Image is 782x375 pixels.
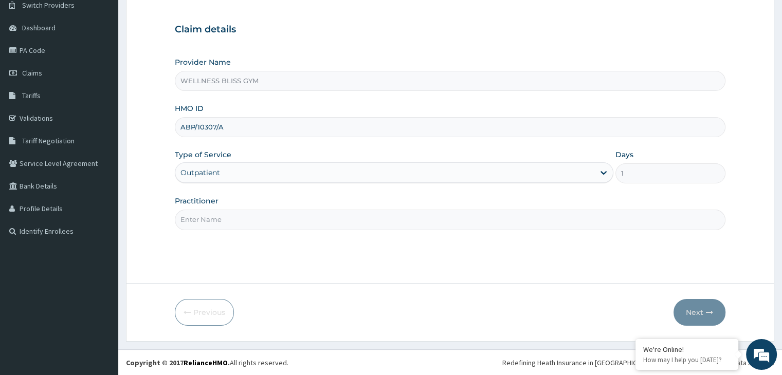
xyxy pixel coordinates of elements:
label: Practitioner [175,196,219,206]
span: We're online! [60,119,142,222]
span: Tariff Negotiation [22,136,75,145]
p: How may I help you today? [643,355,731,364]
strong: Copyright © 2017 . [126,358,230,367]
button: Next [674,299,725,326]
h3: Claim details [175,24,725,35]
a: RelianceHMO [184,358,228,367]
label: HMO ID [175,103,204,114]
span: Switch Providers [22,1,75,10]
label: Days [615,149,633,160]
input: Enter HMO ID [175,117,725,137]
span: Dashboard [22,23,56,32]
input: Enter Name [175,210,725,230]
div: Chat with us now [53,58,173,71]
span: Tariffs [22,91,41,100]
div: Minimize live chat window [169,5,193,30]
label: Provider Name [175,57,231,67]
button: Previous [175,299,234,326]
textarea: Type your message and hit 'Enter' [5,259,196,295]
label: Type of Service [175,149,231,160]
div: We're Online! [643,345,731,354]
img: d_794563401_company_1708531726252_794563401 [19,51,42,77]
span: Claims [22,68,42,78]
div: Redefining Heath Insurance in [GEOGRAPHIC_DATA] using Telemedicine and Data Science! [502,358,774,368]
